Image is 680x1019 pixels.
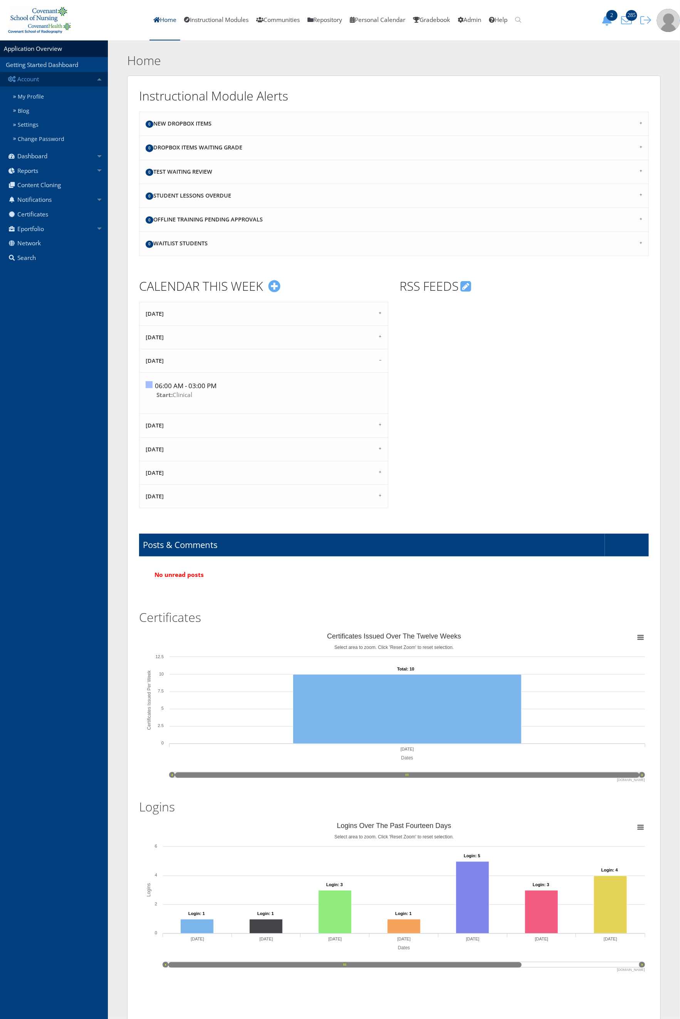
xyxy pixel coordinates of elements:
i: Create Event [268,280,280,292]
tspan: Login [188,912,200,916]
tspan: : 1 [407,912,412,916]
span: 0 [146,144,153,152]
tspan: : 1 [200,912,205,916]
tspan: Total [397,667,407,671]
text: Logins [146,883,152,897]
tspan: Login [257,912,269,916]
a: My Profile [10,90,108,104]
text: Dates [398,945,410,950]
text: 2.5 [158,724,164,728]
a: 2 [599,16,618,24]
tspan: : 10 [407,667,414,671]
h2: Instructional Module Alerts [139,87,649,105]
h4: [DATE] [146,334,382,341]
h2: Logins [139,799,649,816]
text: 12.5 [156,654,164,659]
h4: New Dropbox Items [146,120,642,128]
h4: Student Lessons Overdue [146,192,642,200]
b: Start: [156,391,173,399]
h4: [DATE] [146,469,382,477]
tspan: Login [601,868,613,873]
text: [DOMAIN_NAME] [617,968,645,972]
text: [DATE] [401,747,414,752]
text: 0 [161,741,164,746]
text: [DATE] [328,937,342,942]
span: 2 [606,10,618,21]
tspan: Select area to zoom. Click 'Reset Zoom' to reset selection. [334,835,454,840]
tspan: Login [326,883,338,887]
span: 0 [146,216,153,224]
h1: Posts & Comments [143,539,217,551]
div: No unread posts [147,563,649,588]
tspan: Login [395,912,407,916]
text: [DATE] [397,937,411,942]
h4: Waitlist Students [146,240,642,248]
tspan: Certificates Issued Over The Twelve Weeks [327,632,461,640]
text: 2 [155,902,157,907]
tspan: Logins Over The Past Fourteen Days [337,822,452,830]
h2: RSS FEEDS [400,278,649,295]
h4: [DATE] [146,446,382,453]
tspan: : 3 [544,883,549,887]
text: [DATE] [260,937,273,942]
a: Start:Clinical [153,391,192,399]
h4: Test Waiting Review [146,168,642,176]
tspan: Certificates Issued Per Week [146,670,152,730]
tspan: : 3 [338,883,343,887]
text: 6 [155,844,157,849]
text: 5 [161,706,164,711]
text: 7.5 [158,689,164,694]
text: 0 [155,931,157,935]
tspan: Login [464,854,475,858]
a: Change Password [10,132,108,146]
text: 10 [159,672,164,676]
h2: Certificates [139,609,649,626]
h2: Home [127,52,542,69]
h4: [DATE] [146,357,382,365]
span: 0 [146,193,153,200]
span: 285 [626,10,637,21]
tspan: : 4 [613,868,618,873]
button: 285 [618,15,638,26]
span: 0 [146,241,153,248]
span: 0 [146,121,153,128]
h4: [DATE] [146,422,382,429]
button: 2 [599,15,618,26]
text: 4 [155,873,157,878]
a: Settings [10,118,108,132]
h4: Offline Training Pending Approvals [146,216,642,224]
tspan: Login [533,883,544,887]
h2: CALENDAR THIS WEEK [139,278,388,295]
h4: Dropbox Items Waiting Grade [146,144,642,152]
img: user-profile-default-picture.png [657,9,680,32]
h4: [DATE] [146,310,382,318]
div: 06:00 AM - 03:00 PM [155,379,228,391]
text: [DATE] [535,937,549,942]
a: Application Overview [4,45,62,53]
tspan: : 5 [475,854,480,858]
span: 0 [146,169,153,176]
h4: [DATE] [146,493,382,500]
tspan: Select area to zoom. Click 'Reset Zoom' to reset selection. [334,645,454,650]
a: 285 [618,16,638,24]
text: [DATE] [604,937,617,942]
tspan: : 1 [269,912,274,916]
text: [DOMAIN_NAME] [617,778,645,782]
text: Dates [401,756,413,761]
text: [DATE] [191,937,204,942]
a: Blog [10,104,108,118]
text: [DATE] [466,937,480,942]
